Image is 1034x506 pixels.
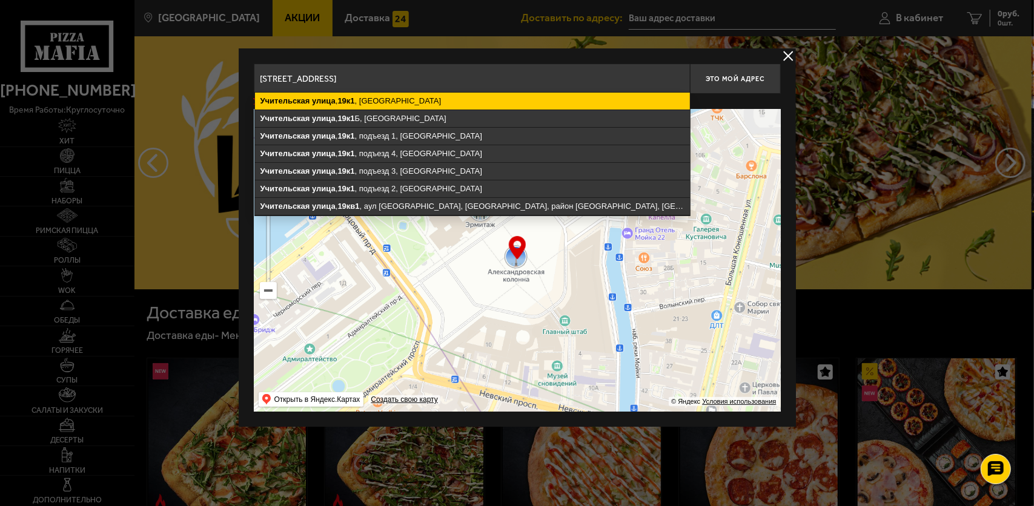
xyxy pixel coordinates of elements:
[260,114,310,123] ymaps: Учительская
[255,163,690,180] ymaps: , , подъезд 3, [GEOGRAPHIC_DATA]
[260,149,310,158] ymaps: Учительская
[254,97,425,107] p: Укажите дом на карте или в поле ввода
[255,145,690,162] ymaps: , , подъезд 4, [GEOGRAPHIC_DATA]
[702,398,776,405] a: Условия использования
[312,166,336,176] ymaps: улица
[259,392,364,407] ymaps: Открыть в Яндекс.Картах
[671,398,700,405] ymaps: © Яндекс
[337,96,354,105] ymaps: 19к1
[690,64,781,94] button: Это мой адрес
[254,64,690,94] input: Введите адрес доставки
[260,166,310,176] ymaps: Учительская
[337,184,354,193] ymaps: 19к1
[260,202,310,211] ymaps: Учительская
[260,184,310,193] ymaps: Учительская
[255,110,690,127] ymaps: , Б, [GEOGRAPHIC_DATA]
[312,202,336,211] ymaps: улица
[368,395,440,404] a: Создать свою карту
[255,180,690,197] ymaps: , , подъезд 2, [GEOGRAPHIC_DATA]
[337,202,359,211] ymaps: 19кв1
[312,114,336,123] ymaps: улица
[255,198,690,215] ymaps: , , аул [GEOGRAPHIC_DATA], [GEOGRAPHIC_DATA], район [GEOGRAPHIC_DATA], [GEOGRAPHIC_DATA]
[255,128,690,145] ymaps: , , подъезд 1, [GEOGRAPHIC_DATA]
[312,184,336,193] ymaps: улица
[274,392,360,407] ymaps: Открыть в Яндекс.Картах
[312,131,336,140] ymaps: улица
[312,96,336,105] ymaps: улица
[312,149,336,158] ymaps: улица
[337,131,354,140] ymaps: 19к1
[255,93,690,110] ymaps: , , [GEOGRAPHIC_DATA]
[337,149,354,158] ymaps: 19к1
[337,114,354,123] ymaps: 19к1
[781,48,796,64] button: delivery type
[260,96,310,105] ymaps: Учительская
[337,166,354,176] ymaps: 19к1
[706,75,764,83] span: Это мой адрес
[260,131,310,140] ymaps: Учительская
